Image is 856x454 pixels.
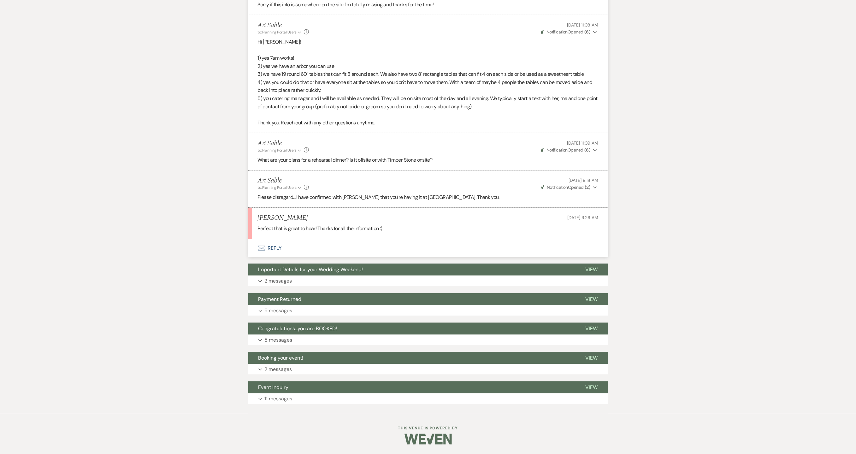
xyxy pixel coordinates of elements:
[258,325,337,332] span: Congratulations...you are BOOKED!
[258,21,309,29] h5: Art Sable
[540,184,599,191] button: NotificationOpened (2)
[248,305,608,316] button: 5 messages
[248,364,608,375] button: 2 messages
[586,355,598,361] span: View
[258,214,308,222] h5: [PERSON_NAME]
[258,1,599,9] p: Sorry if this info is somewhere on the site I'm totally missing and thanks for the time!
[258,54,599,62] p: 1) yes 7am works!
[258,224,599,233] p: Perfect that is great to hear! Thanks for all the information :)
[584,147,590,153] strong: ( 6 )
[258,156,599,164] p: What are your plans for a rehearsal dinner? Is it offsite or with Timber Stone onsite?
[546,29,568,35] span: Notification
[258,384,289,391] span: Event Inquiry
[258,185,303,190] button: to: Planning Portal Users
[540,29,599,35] button: NotificationOpened (6)
[258,30,297,35] span: to: Planning Portal Users
[248,352,576,364] button: Booking your event!
[258,148,297,153] span: to: Planning Portal Users
[265,365,292,373] p: 2 messages
[567,140,599,146] span: [DATE] 11:09 AM
[404,428,452,450] img: Weven Logo
[547,184,568,190] span: Notification
[248,335,608,345] button: 5 messages
[265,307,292,315] p: 5 messages
[258,119,599,127] p: Thank you. Reach out with any other questions anytime.
[258,140,309,147] h5: Art Sable
[567,215,598,220] span: [DATE] 9:26 AM
[576,293,608,305] button: View
[258,193,599,201] p: Please disregard....I have confirmed with [PERSON_NAME] that you're having it at [GEOGRAPHIC_DATA...
[576,381,608,393] button: View
[265,336,292,344] p: 5 messages
[258,94,599,111] p: 5) you catering manager and I will be available as needed. They will be on site most of the day a...
[258,62,599,70] p: 2) yes we have an arbor you can use
[586,266,598,273] span: View
[546,147,568,153] span: Notification
[248,393,608,404] button: 11 messages
[541,184,591,190] span: Opened
[258,177,309,185] h5: Art Sable
[576,352,608,364] button: View
[248,264,576,276] button: Important Details for your Wedding Weekend!
[258,147,303,153] button: to: Planning Portal Users
[258,355,304,361] span: Booking your event!
[248,323,576,335] button: Congratulations...you are BOOKED!
[258,185,297,190] span: to: Planning Portal Users
[584,29,590,35] strong: ( 6 )
[576,323,608,335] button: View
[258,78,599,94] p: 4) yes you could do that or have everyone sit at the tables so you don't have to move them. With ...
[586,384,598,391] span: View
[248,381,576,393] button: Event Inquiry
[258,296,302,302] span: Payment Returned
[248,293,576,305] button: Payment Returned
[248,239,608,257] button: Reply
[586,296,598,302] span: View
[586,325,598,332] span: View
[540,147,599,153] button: NotificationOpened (6)
[248,276,608,286] button: 2 messages
[567,22,599,28] span: [DATE] 11:08 AM
[541,29,591,35] span: Opened
[265,395,292,403] p: 11 messages
[541,147,591,153] span: Opened
[585,184,590,190] strong: ( 2 )
[258,29,303,35] button: to: Planning Portal Users
[569,177,598,183] span: [DATE] 9:18 AM
[265,277,292,285] p: 2 messages
[576,264,608,276] button: View
[258,70,599,78] p: 3) we have 19 round 60" tables that can fit 8 around each. We also have two 8' rectangle tables t...
[258,266,363,273] span: Important Details for your Wedding Weekend!
[258,38,599,46] p: Hi [PERSON_NAME]!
